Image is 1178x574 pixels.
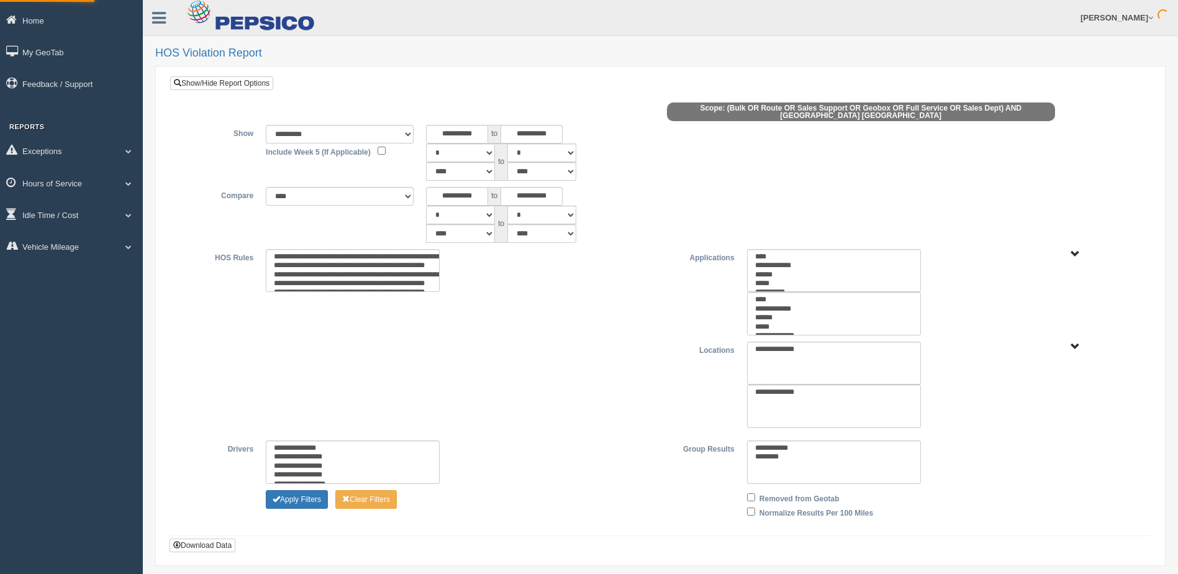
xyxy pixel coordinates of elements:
[179,125,260,140] label: Show
[661,342,741,357] label: Locations
[335,490,397,509] button: Change Filter Options
[266,490,328,509] button: Change Filter Options
[170,539,235,552] button: Download Data
[495,143,507,181] span: to
[179,440,260,455] label: Drivers
[667,102,1055,121] span: Scope: (Bulk OR Route OR Sales Support OR Geobox OR Full Service OR Sales Dept) AND [GEOGRAPHIC_D...
[170,76,273,90] a: Show/Hide Report Options
[488,187,501,206] span: to
[660,440,740,455] label: Group Results
[759,504,873,519] label: Normalize Results Per 100 Miles
[179,187,260,202] label: Compare
[660,249,740,264] label: Applications
[266,143,371,158] label: Include Week 5 (If Applicable)
[179,249,260,264] label: HOS Rules
[495,206,507,243] span: to
[155,47,1166,60] h2: HOS Violation Report
[759,490,840,505] label: Removed from Geotab
[488,125,501,143] span: to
